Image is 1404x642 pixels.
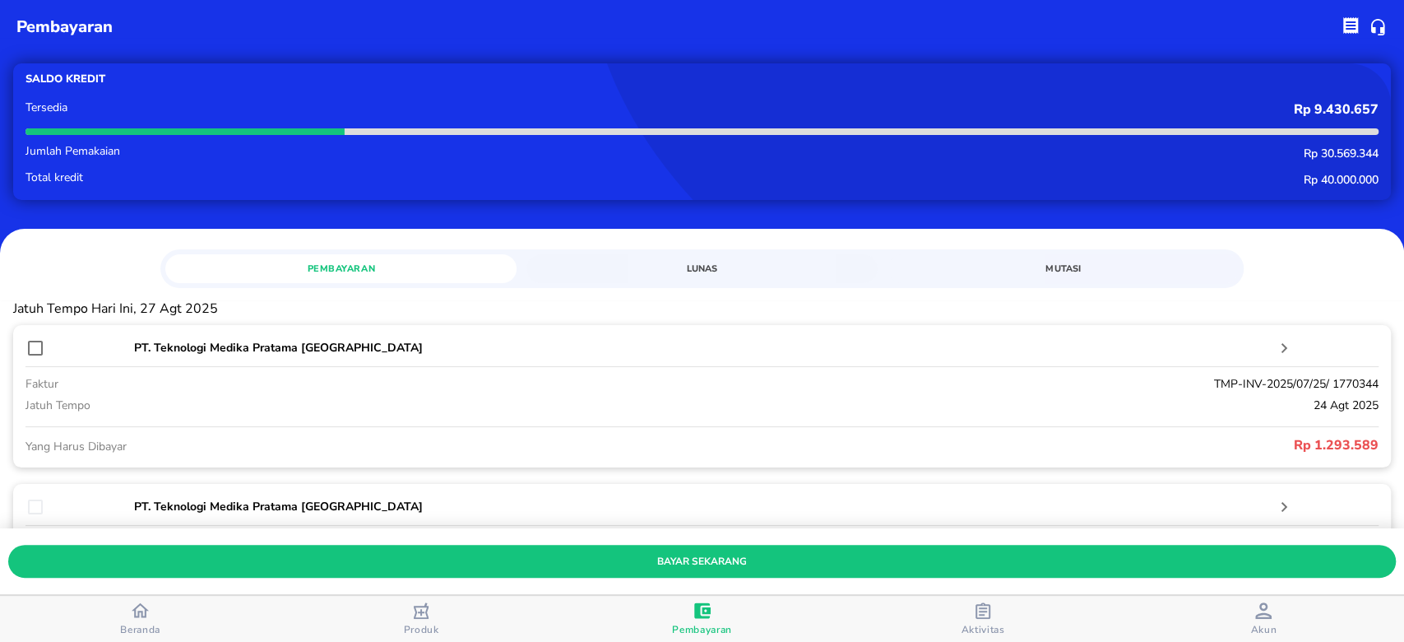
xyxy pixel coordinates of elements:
p: PT. Teknologi Medika Pratama [GEOGRAPHIC_DATA] [134,339,1275,356]
p: faktur [25,375,589,393]
span: Lunas [536,261,868,277]
button: Aktivitas [842,596,1123,642]
p: Rp 9.430.657 [589,102,1379,118]
span: Mutasi [897,261,1229,277]
p: TMP-INV-2025/07/25/ 1770344 [589,375,1379,393]
span: Produk [404,623,439,636]
span: Aktivitas [961,623,1004,636]
span: Akun [1250,623,1277,636]
span: Pembayaran [672,623,732,636]
p: Tersedia [25,102,589,114]
span: bayar sekarang [21,553,1383,570]
button: Pembayaran [562,596,842,642]
a: Mutasi [887,254,1239,283]
span: Pembayaran [175,261,507,277]
button: bayar sekarang [8,545,1396,578]
button: Produk [280,596,561,642]
p: Rp 1.293.589 [702,435,1379,455]
a: Pembayaran [165,254,517,283]
p: PT. Teknologi Medika Pratama [GEOGRAPHIC_DATA] [134,498,1275,515]
p: Saldo kredit [25,72,702,87]
p: Jatuh Tempo Hari Ini, 27 Agt 2025 [13,301,1391,317]
p: Total kredit [25,172,589,184]
p: Jumlah Pemakaian [25,146,589,157]
p: jatuh tempo [25,397,589,414]
p: Rp 40.000.000 [589,172,1379,188]
p: 24 Agt 2025 [589,397,1379,414]
div: simple tabs [160,249,1243,283]
p: Rp 30.569.344 [589,146,1379,161]
button: Akun [1124,596,1404,642]
p: Yang Harus Dibayar [25,438,702,455]
a: Lunas [526,254,878,283]
p: pembayaran [16,15,113,40]
span: Beranda [120,623,160,636]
